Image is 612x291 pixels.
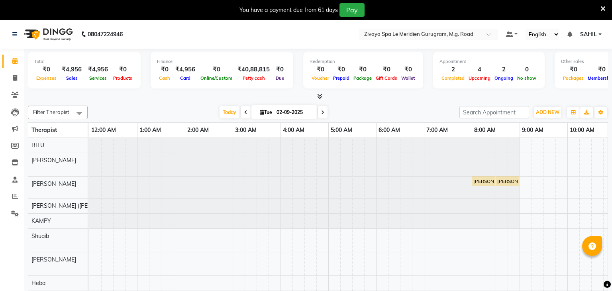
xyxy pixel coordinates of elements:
span: Package [351,75,374,81]
img: logo [20,23,75,45]
a: 1:00 AM [137,124,163,136]
span: Therapist [31,126,57,134]
span: Completed [439,75,467,81]
span: RITU [31,142,44,149]
span: Voucher [310,75,331,81]
span: [PERSON_NAME] [31,157,76,164]
button: Pay [339,3,365,17]
div: 0 [515,65,538,74]
span: SAHIL [580,30,597,39]
a: 8:00 AM [472,124,498,136]
div: ₹0 [331,65,351,74]
div: ₹0 [273,65,287,74]
div: 2 [492,65,515,74]
a: 6:00 AM [377,124,402,136]
span: Heba [31,279,45,287]
div: ₹4,956 [85,65,111,74]
span: Online/Custom [198,75,234,81]
div: ₹0 [34,65,59,74]
div: [PERSON_NAME], TK04, 08:00 AM-08:30 AM, Signature Foot Massage - 30 Mins [473,178,494,185]
span: Services [87,75,109,81]
a: 7:00 AM [424,124,450,136]
div: ₹0 [310,65,331,74]
span: Ongoing [492,75,515,81]
span: Filter Therapist [33,109,69,115]
span: Petty cash [241,75,267,81]
div: ₹0 [198,65,234,74]
span: No show [515,75,538,81]
a: 10:00 AM [568,124,596,136]
div: ₹0 [111,65,134,74]
div: ₹0 [399,65,417,74]
span: Gift Cards [374,75,399,81]
span: Cash [157,75,172,81]
span: KAMPY [31,217,51,224]
span: Expenses [34,75,59,81]
span: Shuaib [31,232,49,240]
input: Search Appointment [459,106,529,118]
div: ₹0 [351,65,374,74]
div: ₹0 [374,65,399,74]
span: [PERSON_NAME] [31,180,76,187]
span: Sales [64,75,80,81]
span: Card [178,75,192,81]
span: Products [111,75,134,81]
b: 08047224946 [88,23,123,45]
a: 5:00 AM [329,124,354,136]
input: 2025-09-02 [274,106,314,118]
span: Tue [258,109,274,115]
a: 9:00 AM [520,124,545,136]
div: Appointment [439,58,538,65]
a: 2:00 AM [185,124,211,136]
div: ₹0 [561,65,586,74]
span: Upcoming [467,75,492,81]
div: ₹40,88,815 [234,65,273,74]
span: ADD NEW [536,109,559,115]
div: ₹4,956 [59,65,85,74]
div: ₹0 [157,65,172,74]
span: Wallet [399,75,417,81]
div: Redemption [310,58,417,65]
span: [PERSON_NAME] ([PERSON_NAME]) [31,202,126,209]
iframe: chat widget [579,259,604,283]
button: ADD NEW [534,107,561,118]
div: 4 [467,65,492,74]
div: [PERSON_NAME], TK04, 08:30 AM-09:00 AM, De-Stress Back & Shoulder Massage - 30 Mins [496,178,518,185]
div: ₹4,956 [172,65,198,74]
div: You have a payment due from 61 days [239,6,338,14]
span: Today [220,106,239,118]
span: Prepaid [331,75,351,81]
div: Finance [157,58,287,65]
span: [PERSON_NAME] [31,256,76,263]
a: 4:00 AM [281,124,306,136]
span: Due [274,75,286,81]
span: Packages [561,75,586,81]
div: 2 [439,65,467,74]
a: 12:00 AM [89,124,118,136]
div: Total [34,58,134,65]
a: 3:00 AM [233,124,259,136]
